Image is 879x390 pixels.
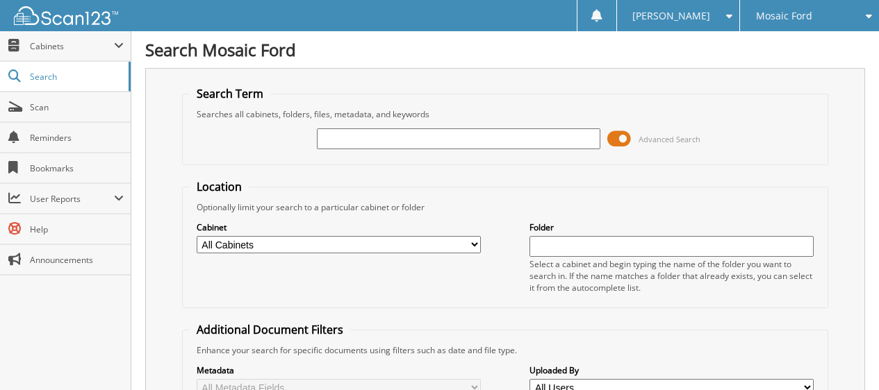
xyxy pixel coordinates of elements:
[197,221,481,233] label: Cabinet
[145,38,865,61] h1: Search Mosaic Ford
[30,254,124,266] span: Announcements
[190,344,821,356] div: Enhance your search for specific documents using filters such as date and file type.
[190,108,821,120] div: Searches all cabinets, folders, files, metadata, and keywords
[190,201,821,213] div: Optionally limit your search to a particular cabinet or folder
[632,12,710,20] span: [PERSON_NAME]
[30,71,122,83] span: Search
[529,364,814,376] label: Uploaded By
[30,223,124,235] span: Help
[190,322,350,337] legend: Additional Document Filters
[639,134,700,144] span: Advanced Search
[30,162,124,174] span: Bookmarks
[190,86,270,101] legend: Search Term
[756,12,812,20] span: Mosaic Ford
[14,6,118,25] img: scan123-logo-white.svg
[30,40,114,52] span: Cabinets
[190,179,249,194] legend: Location
[197,364,481,376] label: Metadata
[30,132,124,144] span: Reminders
[529,221,814,233] label: Folder
[30,193,114,205] span: User Reports
[529,258,814,294] div: Select a cabinet and begin typing the name of the folder you want to search in. If the name match...
[30,101,124,113] span: Scan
